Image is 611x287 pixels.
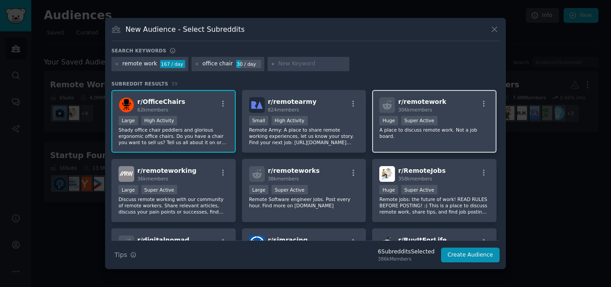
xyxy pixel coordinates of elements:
span: 36k members [137,176,168,181]
img: BuyItForLife [379,236,395,251]
span: r/ BuyItForLife [398,236,447,244]
div: remote work [123,60,157,68]
div: Super Active [401,116,437,125]
span: r/ RemoteJobs [398,167,446,174]
span: Subreddit Results [111,81,168,87]
span: 306k members [398,107,432,112]
h3: New Audience - Select Subreddits [126,25,245,34]
span: 358k members [398,176,432,181]
p: Remote jobs: the future of work! READ RULES BEFORE POSTING! :) This is a place to discuss remote ... [379,196,489,215]
div: 386k Members [378,256,435,262]
div: Large [119,185,138,194]
div: Large [249,185,269,194]
div: High Activity [272,116,308,125]
span: 38k members [268,176,299,181]
div: 6 Subreddit s Selected [378,248,435,256]
span: 39 [171,81,178,86]
span: r/ remotearmy [268,98,317,105]
span: r/ remoteworking [137,167,196,174]
h3: Search keywords [111,47,166,54]
img: simracing [249,236,265,251]
span: r/ digitalnomad [137,236,189,244]
div: Small [249,116,268,125]
p: Remote Software engineer jobs. Post every hour. Find more on [DOMAIN_NAME] [249,196,359,209]
div: Super Active [141,185,178,194]
button: Tips [111,247,140,263]
span: Tips [115,250,127,260]
div: 167 / day [160,60,185,68]
img: OfficeChairs [119,97,134,113]
p: Remote Army: A place to share remote working experiences, let us know your story. Find your next ... [249,127,359,146]
p: Discuss remote working with our community of remote workers. Share relevant articles, discuss you... [119,196,229,215]
div: Large [119,116,138,125]
button: Create Audience [441,248,500,263]
span: r/ remotework [398,98,446,105]
input: New Keyword [278,60,346,68]
div: Huge [379,185,398,194]
img: remoteworking [119,166,134,182]
div: office chair [203,60,233,68]
span: 824 members [268,107,299,112]
img: RemoteJobs [379,166,395,182]
span: 62k members [137,107,168,112]
span: r/ remoteworks [268,167,320,174]
span: r/ simracing [268,236,308,244]
div: 30 / day [236,60,261,68]
span: r/ OfficeChairs [137,98,185,105]
div: Super Active [272,185,308,194]
p: Shady office chair peddlers and glorious ergonomic office chairs. Do you have a chair you want to... [119,127,229,146]
div: Super Active [401,185,437,194]
img: remotearmy [249,97,265,113]
div: Huge [379,116,398,125]
p: A place to discuss remote work. Not a job board. [379,127,489,139]
div: High Activity [141,116,178,125]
